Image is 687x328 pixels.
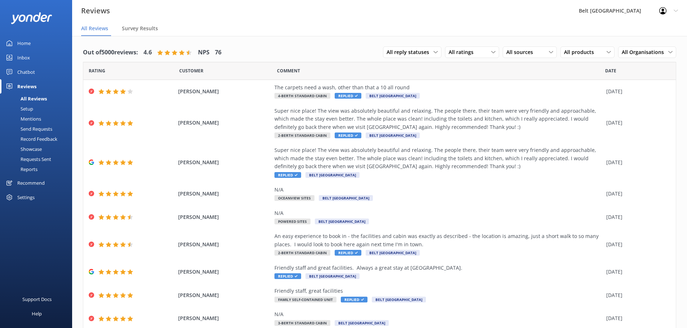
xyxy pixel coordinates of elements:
[22,292,52,306] div: Support Docs
[335,320,389,326] span: Belt [GEOGRAPHIC_DATA]
[335,132,361,138] span: Replied
[4,144,42,154] div: Showcase
[178,119,271,127] span: [PERSON_NAME]
[178,241,271,248] span: [PERSON_NAME]
[274,219,311,224] span: Powered Sites
[366,250,420,256] span: Belt [GEOGRAPHIC_DATA]
[17,65,35,79] div: Chatbot
[274,195,314,201] span: Oceanview Sites
[17,190,35,205] div: Settings
[17,79,36,94] div: Reviews
[4,134,57,144] div: Record Feedback
[215,48,221,57] h4: 76
[274,320,330,326] span: 3-Berth Standard Cabin
[622,48,668,56] span: All Organisations
[274,172,301,178] span: Replied
[4,164,72,174] a: Reports
[4,94,72,104] a: All Reviews
[319,195,373,201] span: Belt [GEOGRAPHIC_DATA]
[274,287,603,295] div: Friendly staff, great facilities
[606,190,667,198] div: [DATE]
[606,119,667,127] div: [DATE]
[4,124,52,134] div: Send Requests
[366,93,420,99] span: Belt [GEOGRAPHIC_DATA]
[506,48,537,56] span: All sources
[366,132,420,138] span: Belt [GEOGRAPHIC_DATA]
[305,172,360,178] span: Belt [GEOGRAPHIC_DATA]
[274,146,603,170] div: Super nice place! The view was absolutely beautiful and relaxing. The people there, their team we...
[178,87,271,95] span: [PERSON_NAME]
[178,268,271,276] span: [PERSON_NAME]
[178,158,271,166] span: [PERSON_NAME]
[122,25,158,32] span: Survey Results
[4,104,72,114] a: Setup
[305,273,360,279] span: Belt [GEOGRAPHIC_DATA]
[606,87,667,95] div: [DATE]
[81,5,110,17] h3: Reviews
[274,93,330,99] span: 4-Berth Standard Cabin
[144,48,152,57] h4: 4.6
[4,124,72,134] a: Send Requests
[4,94,47,104] div: All Reviews
[178,291,271,299] span: [PERSON_NAME]
[83,48,138,57] h4: Out of 5000 reviews:
[4,144,72,154] a: Showcase
[606,268,667,276] div: [DATE]
[17,176,45,190] div: Recommend
[564,48,598,56] span: All products
[341,297,367,302] span: Replied
[274,273,301,279] span: Replied
[274,186,603,194] div: N/A
[606,213,667,221] div: [DATE]
[89,67,105,74] span: Date
[387,48,433,56] span: All reply statuses
[4,104,33,114] div: Setup
[4,114,41,124] div: Mentions
[81,25,108,32] span: All Reviews
[4,154,51,164] div: Requests Sent
[335,93,361,99] span: Replied
[11,12,52,24] img: yonder-white-logo.png
[606,158,667,166] div: [DATE]
[606,241,667,248] div: [DATE]
[178,314,271,322] span: [PERSON_NAME]
[274,209,603,217] div: N/A
[274,132,330,138] span: 2-Berth Standard Cabin
[274,310,603,318] div: N/A
[4,154,72,164] a: Requests Sent
[277,67,300,74] span: Question
[274,232,603,248] div: An easy experience to book in - the facilities and cabin was exactly as described - the location ...
[178,190,271,198] span: [PERSON_NAME]
[449,48,478,56] span: All ratings
[606,314,667,322] div: [DATE]
[606,291,667,299] div: [DATE]
[179,67,203,74] span: Date
[335,250,361,256] span: Replied
[274,264,603,272] div: Friendly staff and great facilities. Always a great stay at [GEOGRAPHIC_DATA].
[32,306,42,321] div: Help
[4,164,38,174] div: Reports
[372,297,426,302] span: Belt [GEOGRAPHIC_DATA]
[274,84,603,91] div: The carpets need a wash, other than that a 10 all round
[198,48,210,57] h4: NPS
[17,36,31,50] div: Home
[605,67,616,74] span: Date
[274,297,336,302] span: Family Self-Contained Unit
[315,219,369,224] span: Belt [GEOGRAPHIC_DATA]
[274,107,603,131] div: Super nice place! The view was absolutely beautiful and relaxing. The people there, their team we...
[17,50,30,65] div: Inbox
[178,213,271,221] span: [PERSON_NAME]
[4,134,72,144] a: Record Feedback
[274,250,330,256] span: 2-Berth Standard Cabin
[4,114,72,124] a: Mentions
